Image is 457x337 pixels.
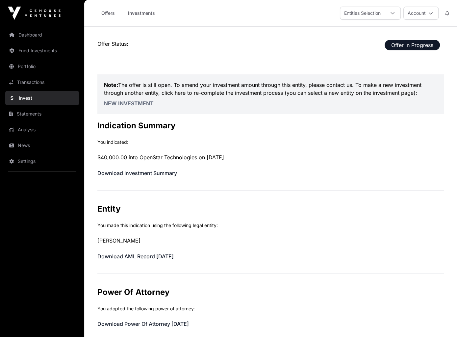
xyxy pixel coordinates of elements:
[104,81,437,97] p: The offer is still open. To amend your investment amount through this entity, please contact us. ...
[104,100,154,107] a: New Investment
[8,7,61,20] img: Icehouse Ventures Logo
[97,237,444,245] p: [PERSON_NAME]
[5,59,79,74] a: Portfolio
[97,321,189,327] a: Download Power Of Attorney [DATE]
[5,43,79,58] a: Fund Investments
[97,170,177,176] a: Download Investment Summary
[5,28,79,42] a: Dashboard
[5,75,79,90] a: Transactions
[97,204,444,214] h2: Entity
[95,7,121,19] a: Offers
[5,154,79,168] a: Settings
[385,40,440,50] span: Offer In Progress
[97,139,444,145] p: You indicated:
[97,305,444,312] p: You adopted the following power of attorney:
[5,122,79,137] a: Analysis
[124,7,159,19] a: Investments
[97,120,444,131] h2: Indication Summary
[97,153,444,161] p: $40,000.00 into OpenStar Technologies on [DATE]
[97,40,444,48] p: Offer Status:
[5,138,79,153] a: News
[104,82,118,88] strong: Note:
[403,7,439,20] button: Account
[424,305,457,337] iframe: Chat Widget
[340,7,385,19] div: Entities Selection
[97,287,444,298] h2: Power Of Attorney
[5,107,79,121] a: Statements
[97,253,174,260] a: Download AML Record [DATE]
[97,222,444,229] p: You made this indication using the following legal entity:
[5,91,79,105] a: Invest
